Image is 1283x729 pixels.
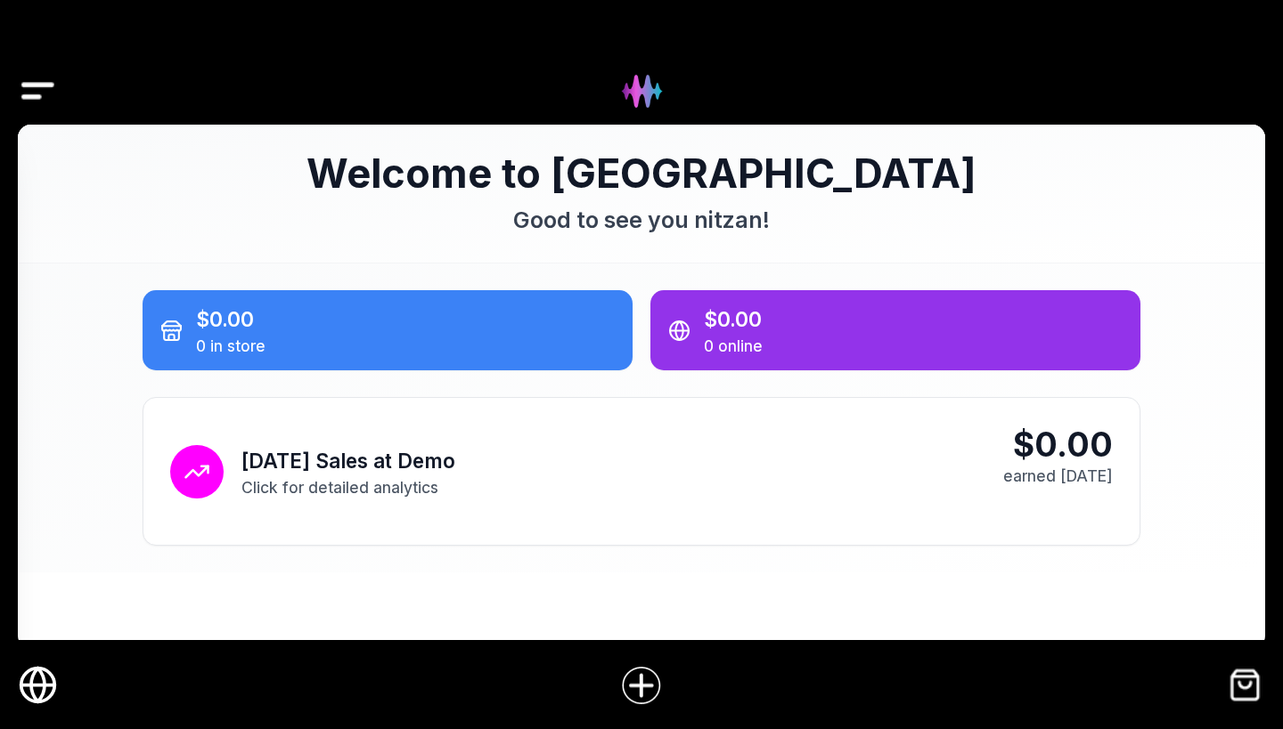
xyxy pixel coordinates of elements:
[608,57,676,126] img: Hydee Logo
[620,664,663,707] img: Add Item
[994,425,1113,465] div: $0.00
[196,335,615,357] div: 0 in store
[1225,665,1265,705] img: Checkout
[18,665,58,705] a: Online Store
[607,651,676,720] a: Add Item
[241,476,455,498] p: Click for detailed analytics
[18,57,58,126] img: Drawer
[196,304,615,335] div: $0.00
[994,465,1113,487] div: earned [DATE]
[143,151,1140,196] h1: Welcome to [GEOGRAPHIC_DATA]
[704,335,1123,357] div: 0 online
[513,207,770,233] span: Good to see you nitzan !
[18,43,58,83] button: Drawer
[241,445,455,476] h2: [DATE] Sales at Demo
[704,304,1123,335] div: $0.00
